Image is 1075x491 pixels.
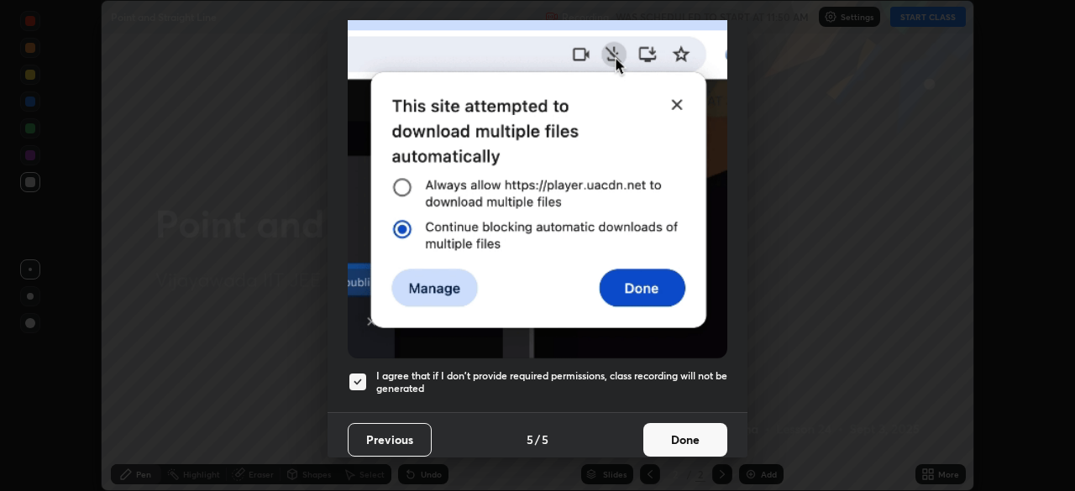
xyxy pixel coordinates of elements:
button: Done [643,423,727,457]
h4: 5 [527,431,533,448]
h4: 5 [542,431,548,448]
h5: I agree that if I don't provide required permissions, class recording will not be generated [376,369,727,395]
h4: / [535,431,540,448]
button: Previous [348,423,432,457]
